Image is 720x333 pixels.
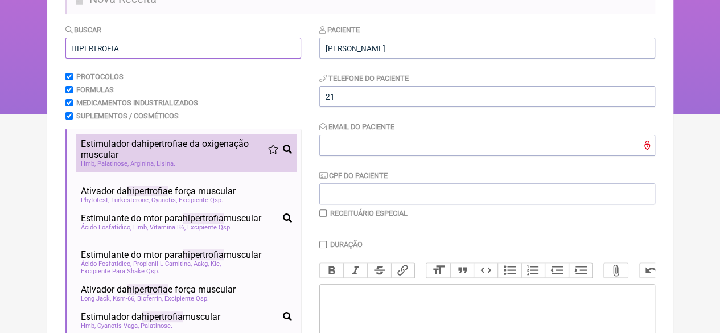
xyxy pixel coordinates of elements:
span: Kic [211,260,221,268]
button: Strikethrough [367,263,391,278]
label: Protocolos [76,72,124,81]
label: Receituário Especial [330,209,408,217]
button: Quote [450,263,474,278]
span: Long Jack [81,295,111,302]
span: Vitamina B6 [150,224,186,231]
span: Palatinose [141,322,172,330]
button: Increase Level [569,263,593,278]
span: Hmb [81,160,96,167]
label: Duração [330,240,363,249]
span: Ácido Fosfatídico [81,260,131,268]
span: Lisina [157,160,175,167]
span: hipertrofia [127,284,168,295]
button: Bullets [497,263,521,278]
label: CPF do Paciente [319,171,388,180]
button: Attach Files [604,263,628,278]
span: Excipiente Qsp [164,295,209,302]
span: hipertrofia [142,311,183,322]
span: Turkesterone [111,196,150,204]
button: Numbers [521,263,545,278]
span: Estimulante do mtor para muscular [81,213,261,224]
span: Ativador da e força muscular [81,284,236,295]
input: exemplo: emagrecimento, ansiedade [65,38,301,59]
span: hipertrofia [127,186,168,196]
button: Link [391,263,415,278]
span: Excipiente Qsp [187,224,232,231]
button: Heading [426,263,450,278]
button: Undo [640,263,664,278]
span: Estimulador da e da oxigenação muscular [81,138,268,160]
label: Formulas [76,85,114,94]
span: Estimulante do mtor para muscular [81,249,261,260]
span: Phytotest [81,196,109,204]
span: Estimulador da muscular [81,311,220,322]
span: Propionil L-Carnitina [133,260,192,268]
span: Cyanotis [151,196,177,204]
span: Ksm-66 [113,295,135,302]
span: hipertrofia [183,213,224,224]
span: Ativador da e força muscular [81,186,236,196]
label: Medicamentos Industrializados [76,98,198,107]
label: Telefone do Paciente [319,74,409,83]
span: Bioferrin [137,295,163,302]
span: Excipiente Qsp [179,196,223,204]
label: Email do Paciente [319,122,394,131]
span: Hmb [133,224,148,231]
button: Code [474,263,497,278]
span: Palatinose [97,160,129,167]
span: Excipiente Para Shake Qsp [81,268,159,275]
label: Paciente [319,26,360,34]
span: Arginina [130,160,155,167]
span: hipertrofia [183,249,224,260]
button: Italic [343,263,367,278]
label: Buscar [65,26,102,34]
button: Bold [320,263,344,278]
span: Cyanotis Vaga [97,322,139,330]
span: Ácido Fosfatídico [81,224,131,231]
span: Hmb [81,322,96,330]
button: Decrease Level [545,263,569,278]
span: hipertrofia [142,138,183,149]
span: Aakg [194,260,209,268]
label: Suplementos / Cosméticos [76,112,179,120]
